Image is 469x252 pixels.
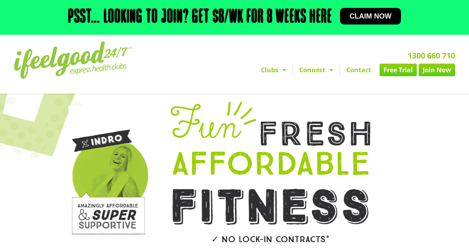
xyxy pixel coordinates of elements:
a: Claim now [340,8,401,24]
a: 1300 660 710 [408,50,455,61]
a: Connect [293,64,340,76]
h2: Psst… Looking to join? Get $8/wk for 8 weeks here [68,8,332,27]
h2: ✓ No lock-in contracts* [148,235,393,244]
a: Clubs [254,64,292,76]
nav: Menu [171,64,455,76]
a: Free Trial [380,64,417,76]
span: Claim now [349,13,391,20]
a: Contact [340,64,378,76]
a: Join Now [419,64,455,76]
